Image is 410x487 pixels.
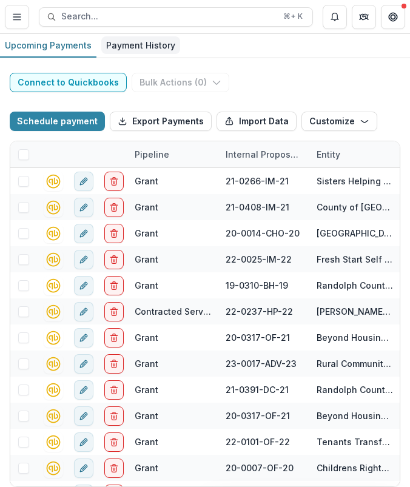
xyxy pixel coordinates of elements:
[39,7,313,27] button: Search...
[74,406,93,426] button: edit
[217,112,297,131] button: Import Data
[104,432,124,452] button: delete
[74,198,93,217] button: edit
[135,435,158,448] div: Grant
[104,224,124,243] button: delete
[104,354,124,374] button: delete
[44,172,63,191] button: quickbooks-connect
[74,458,93,478] button: edit
[226,227,300,240] div: 20-0014-CHO-20
[352,5,376,29] button: Partners
[104,458,124,478] button: delete
[44,198,63,217] button: quickbooks-connect
[226,435,290,448] div: 22-0101-OF-22
[74,380,93,400] button: edit
[301,112,377,131] button: Customize
[44,276,63,295] button: quickbooks-connect
[135,253,158,266] div: Grant
[317,411,402,421] a: Beyond Housing Inc
[135,383,158,396] div: Grant
[104,302,124,321] button: delete
[10,112,105,131] button: Schedule payment
[135,409,158,422] div: Grant
[104,250,124,269] button: delete
[218,141,309,167] div: Internal Proposal ID
[104,328,124,348] button: delete
[317,463,402,473] a: Childrens Rights Inc
[44,458,63,478] button: quickbooks-connect
[135,279,158,292] div: Grant
[44,224,63,243] button: quickbooks-connect
[104,172,124,191] button: delete
[132,73,229,92] button: Bulk Actions (0)
[127,148,176,161] div: Pipeline
[44,250,63,269] button: quickbooks-connect
[127,141,218,167] div: Pipeline
[226,331,290,344] div: 20-0317-OF-21
[135,227,158,240] div: Grant
[309,141,400,167] div: Entity
[104,276,124,295] button: delete
[281,10,305,23] div: ⌘ + K
[226,279,288,292] div: 19-0310-BH-19
[218,148,309,161] div: Internal Proposal ID
[74,302,93,321] button: edit
[323,5,347,29] button: Notifications
[74,250,93,269] button: edit
[135,175,158,187] div: Grant
[74,224,93,243] button: edit
[226,357,297,370] div: 23-0017-ADV-23
[135,357,158,370] div: Grant
[44,380,63,400] button: quickbooks-connect
[226,409,290,422] div: 20-0317-OF-21
[44,354,63,374] button: quickbooks-connect
[226,305,293,318] div: 22-0237-HP-22
[61,12,276,22] span: Search...
[135,331,158,344] div: Grant
[101,36,180,54] div: Payment History
[104,406,124,426] button: delete
[226,175,289,187] div: 21-0266-IM-21
[135,201,158,213] div: Grant
[101,34,180,58] a: Payment History
[74,172,93,191] button: edit
[44,302,63,321] button: quickbooks-connect
[74,276,93,295] button: edit
[74,432,93,452] button: edit
[226,253,292,266] div: 22-0025-IM-22
[44,406,63,426] button: quickbooks-connect
[110,112,212,131] button: Export Payments
[135,305,211,318] div: Contracted Services
[381,5,405,29] button: Get Help
[104,198,124,217] button: delete
[309,148,348,161] div: Entity
[226,462,294,474] div: 20-0007-OF-20
[317,228,403,238] a: [GEOGRAPHIC_DATA]
[10,73,127,92] button: Connect to Quickbooks
[44,432,63,452] button: quickbooks-connect
[44,328,63,348] button: quickbooks-connect
[226,383,289,396] div: 21-0391-DC-21
[135,462,158,474] div: Grant
[5,5,29,29] button: Toggle Menu
[226,201,289,213] div: 21-0408-IM-21
[74,328,93,348] button: edit
[104,380,124,400] button: delete
[74,354,93,374] button: edit
[317,332,402,343] a: Beyond Housing Inc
